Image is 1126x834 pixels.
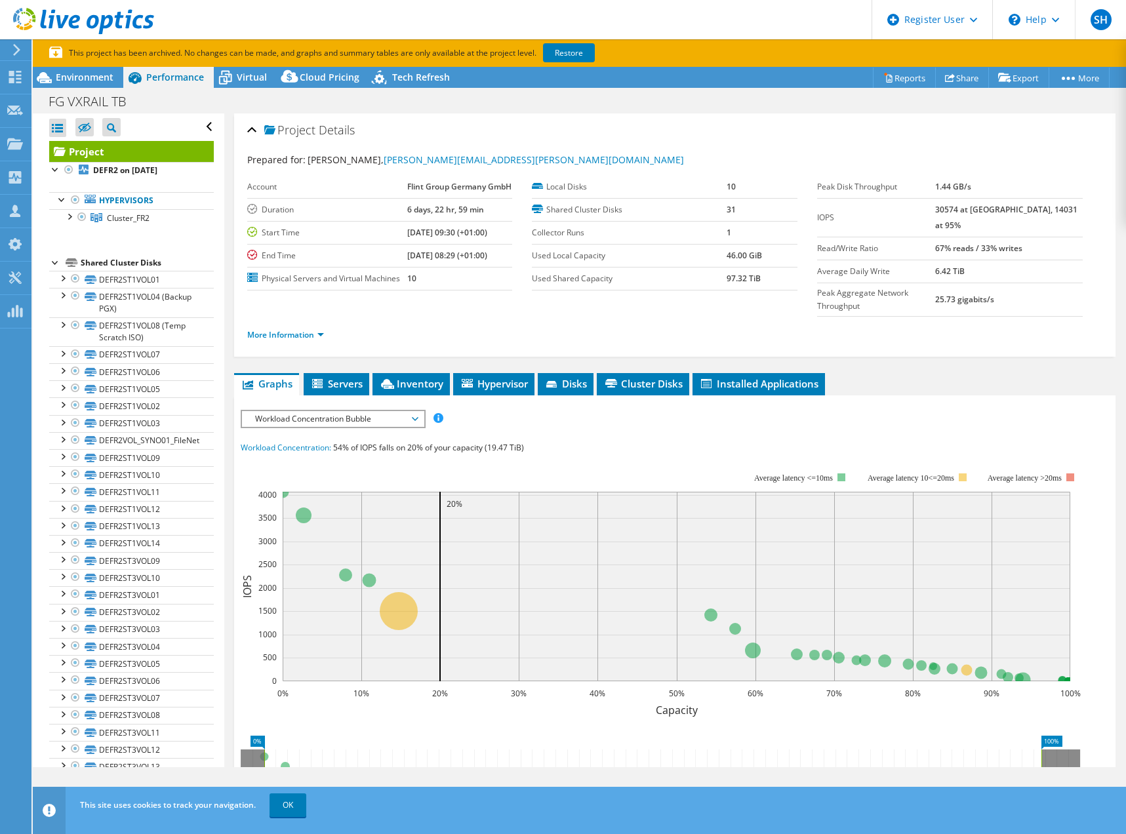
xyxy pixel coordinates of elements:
text: 90% [984,688,999,699]
a: DEFR2ST3VOL13 [49,758,214,775]
text: 20% [447,498,462,509]
span: Cloud Pricing [300,71,359,83]
span: Cluster_FR2 [107,212,150,224]
text: 60% [748,688,763,699]
text: 70% [826,688,842,699]
b: 6 days, 22 hr, 59 min [407,204,484,215]
span: Servers [310,377,363,390]
text: 1500 [258,605,277,616]
b: 10 [407,273,416,284]
b: 31 [727,204,736,215]
a: DEFR2ST1VOL05 [49,380,214,397]
a: DEFR2ST3VOL10 [49,569,214,586]
label: Used Shared Capacity [532,272,727,285]
text: 4000 [258,489,277,500]
b: 97.32 TiB [727,273,761,284]
text: 1000 [258,629,277,640]
a: Restore [543,43,595,62]
text: 500 [263,652,277,663]
b: 1 [727,227,731,238]
a: DEFR2ST1VOL06 [49,363,214,380]
b: Flint Group Germany GmbH [407,181,512,192]
a: DEFR2ST3VOL11 [49,724,214,741]
a: [PERSON_NAME][EMAIL_ADDRESS][PERSON_NAME][DOMAIN_NAME] [384,153,684,166]
span: Installed Applications [699,377,818,390]
a: OK [270,793,306,817]
span: Tech Refresh [392,71,450,83]
text: 3000 [258,536,277,547]
span: Details [319,122,355,138]
span: Hypervisor [460,377,528,390]
span: [PERSON_NAME], [308,153,684,166]
span: Cluster Disks [603,377,683,390]
a: DEFR2ST3VOL07 [49,690,214,707]
text: 2000 [258,582,277,593]
label: Start Time [247,226,408,239]
a: DEFR2ST1VOL09 [49,449,214,466]
a: More [1049,68,1110,88]
a: DEFR2ST1VOL13 [49,518,214,535]
text: 0% [277,688,288,699]
text: IOPS [240,575,254,598]
tspan: Average latency <=10ms [754,473,833,483]
a: DEFR2ST3VOL12 [49,741,214,758]
a: Reports [873,68,936,88]
span: Project [264,124,315,137]
label: Prepared for: [247,153,306,166]
a: DEFR2 on [DATE] [49,162,214,179]
b: 6.42 TiB [935,266,965,277]
b: 1.44 GB/s [935,181,971,192]
label: Shared Cluster Disks [532,203,727,216]
b: [DATE] 09:30 (+01:00) [407,227,487,238]
a: DEFR2ST1VOL04 (Backup PGX) [49,288,214,317]
a: DEFR2ST3VOL04 [49,638,214,655]
span: Graphs [241,377,292,390]
label: End Time [247,249,408,262]
span: 54% of IOPS falls on 20% of your capacity (19.47 TiB) [333,442,524,453]
div: Shared Cluster Disks [81,255,214,271]
text: 20% [432,688,448,699]
a: DEFR2ST1VOL07 [49,346,214,363]
a: Export [988,68,1049,88]
text: 80% [905,688,921,699]
span: Disks [544,377,587,390]
a: DEFR2ST3VOL01 [49,586,214,603]
span: Workload Concentration: [241,442,331,453]
a: DEFR2ST1VOL14 [49,535,214,552]
text: 50% [669,688,685,699]
b: 25.73 gigabits/s [935,294,994,305]
a: Project [49,141,214,162]
a: DEFR2ST1VOL10 [49,466,214,483]
p: This project has been archived. No changes can be made, and graphs and summary tables are only av... [49,46,692,60]
svg: \n [1009,14,1020,26]
label: Collector Runs [532,226,727,239]
label: IOPS [817,211,935,224]
a: DEFR2ST3VOL03 [49,621,214,638]
text: 40% [590,688,605,699]
b: 67% reads / 33% writes [935,243,1022,254]
label: Physical Servers and Virtual Machines [247,272,408,285]
b: 46.00 GiB [727,250,762,261]
text: Average latency >20ms [988,473,1062,483]
span: Workload Concentration Bubble [249,411,417,427]
a: DEFR2ST1VOL08 (Temp Scratch ISO) [49,317,214,346]
a: DEFR2ST1VOL12 [49,501,214,518]
text: 30% [511,688,527,699]
b: 30574 at [GEOGRAPHIC_DATA], 14031 at 95% [935,204,1077,231]
a: DEFR2ST3VOL08 [49,707,214,724]
span: SH [1091,9,1112,30]
b: [DATE] 08:29 (+01:00) [407,250,487,261]
label: Used Local Capacity [532,249,727,262]
span: Environment [56,71,113,83]
a: DEFR2ST3VOL09 [49,552,214,569]
label: Peak Aggregate Network Throughput [817,287,935,313]
a: DEFR2VOL_SYNO01_FileNet [49,432,214,449]
b: DEFR2 on [DATE] [93,165,157,176]
a: DEFR2ST1VOL11 [49,483,214,500]
text: 10% [353,688,369,699]
a: Cluster_FR2 [49,209,214,226]
text: Capacity [655,703,698,717]
span: Virtual [237,71,267,83]
label: Local Disks [532,180,727,193]
a: DEFR2ST1VOL01 [49,271,214,288]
